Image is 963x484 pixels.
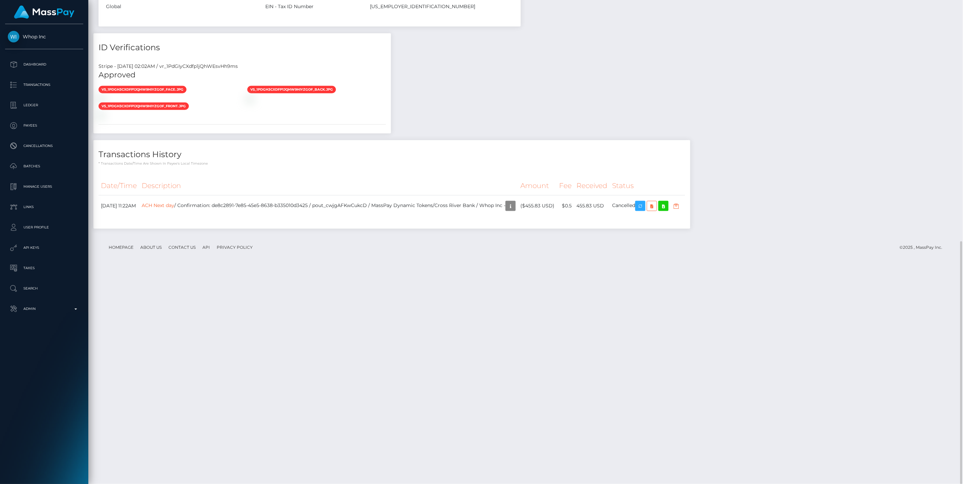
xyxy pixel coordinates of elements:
[518,176,557,195] th: Amount
[8,141,81,151] p: Cancellations
[8,283,81,294] p: Search
[99,113,104,118] img: vr_1PdGIyCXdfp1jQhWEsvHh9msfile_1PdGIQCXdfp1jQhWjj3UocSi
[5,117,83,134] a: Payees
[138,242,164,253] a: About Us
[8,182,81,192] p: Manage Users
[8,100,81,110] p: Ledger
[8,120,81,131] p: Payees
[5,199,83,216] a: Links
[5,34,83,40] span: Whop Inc
[8,59,81,70] p: Dashboard
[557,176,574,195] th: Fee
[99,86,186,93] span: vs_1PdGH3CXdfp1jQhW9HIyZgof_face.jpg
[610,176,685,195] th: Status
[8,222,81,232] p: User Profile
[247,86,336,93] span: vs_1PdGH3CXdfp1jQhW9HIyZgof_back.jpg
[8,243,81,253] p: API Keys
[5,280,83,297] a: Search
[99,42,386,54] h4: ID Verifications
[574,195,610,217] td: 455.83 USD
[5,300,83,317] a: Admin
[8,31,19,42] img: Whop Inc
[247,96,253,101] img: vr_1PdGIyCXdfp1jQhWEsvHh9msfile_1PdGIZCXdfp1jQhWHJvECv7p
[900,244,948,251] div: © 2025 , MassPay Inc.
[557,195,574,217] td: $0.5
[99,161,685,166] p: * Transactions date/time are shown in payee's local timezone
[106,242,136,253] a: Homepage
[214,242,255,253] a: Privacy Policy
[8,202,81,212] p: Links
[8,161,81,171] p: Batches
[5,76,83,93] a: Transactions
[99,70,386,80] h5: Approved
[518,195,557,217] td: ($455.83 USD)
[5,56,83,73] a: Dashboard
[142,203,174,209] a: ACH Next day
[93,63,391,70] div: Stripe - [DATE] 02:02AM / vr_1PdGIyCXdfp1jQhWEsvHh9ms
[166,242,198,253] a: Contact Us
[5,158,83,175] a: Batches
[14,5,74,19] img: MassPay Logo
[99,176,139,195] th: Date/Time
[139,195,518,217] td: / Confirmation: de8c2891-7e85-45e5-8638-b335010d3425 / pout_cwjgAFKwCukcD / MassPay Dynamic Token...
[8,304,81,314] p: Admin
[99,96,104,101] img: vr_1PdGIyCXdfp1jQhWEsvHh9msfile_1PdGIsCXdfp1jQhWcOxdmN6V
[8,80,81,90] p: Transactions
[574,176,610,195] th: Received
[8,263,81,273] p: Taxes
[5,97,83,114] a: Ledger
[139,176,518,195] th: Description
[99,195,139,217] td: [DATE] 11:22AM
[5,219,83,236] a: User Profile
[5,178,83,195] a: Manage Users
[5,260,83,277] a: Taxes
[99,103,189,110] span: vs_1PdGH3CXdfp1jQhW9HIyZgof_front.jpg
[5,239,83,256] a: API Keys
[610,195,685,217] td: Cancelled
[99,149,685,161] h4: Transactions History
[200,242,213,253] a: API
[5,137,83,154] a: Cancellations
